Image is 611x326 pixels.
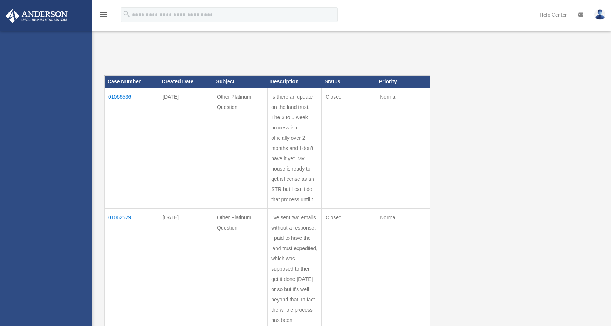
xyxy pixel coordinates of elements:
[376,88,430,208] td: Normal
[123,10,131,18] i: search
[159,76,213,88] th: Created Date
[99,10,108,19] i: menu
[105,76,159,88] th: Case Number
[322,76,376,88] th: Status
[268,88,322,208] td: Is there an update on the land trust. The 3 to 5 week process is not officially over 2 months and...
[3,9,70,23] img: Anderson Advisors Platinum Portal
[594,9,605,20] img: User Pic
[268,76,322,88] th: Description
[105,88,159,208] td: 01066536
[99,13,108,19] a: menu
[376,76,430,88] th: Priority
[213,76,268,88] th: Subject
[322,88,376,208] td: Closed
[159,88,213,208] td: [DATE]
[213,88,268,208] td: Other Platinum Question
